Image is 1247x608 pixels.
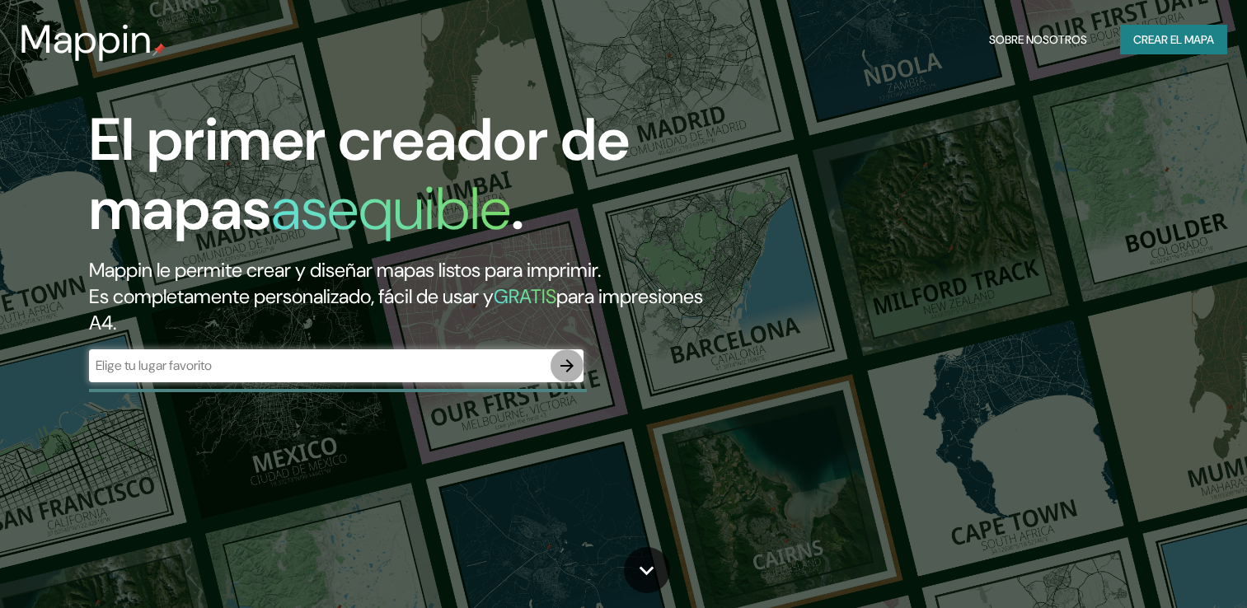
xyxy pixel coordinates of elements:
input: Elige tu lugar favorito [89,356,551,375]
h3: Mappin [20,16,152,63]
button: Sobre nosotros [982,25,1094,55]
font: Crear el mapa [1133,30,1214,50]
h5: GRATIS [494,283,556,309]
h1: asequible [271,171,511,247]
img: mappin-pin [152,43,166,56]
button: Crear el mapa [1120,25,1227,55]
h2: Mappin le permite crear y diseñar mapas listos para imprimir. Es completamente personalizado, fác... [89,257,713,336]
h1: El primer creador de mapas . [89,105,713,257]
font: Sobre nosotros [989,30,1087,50]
